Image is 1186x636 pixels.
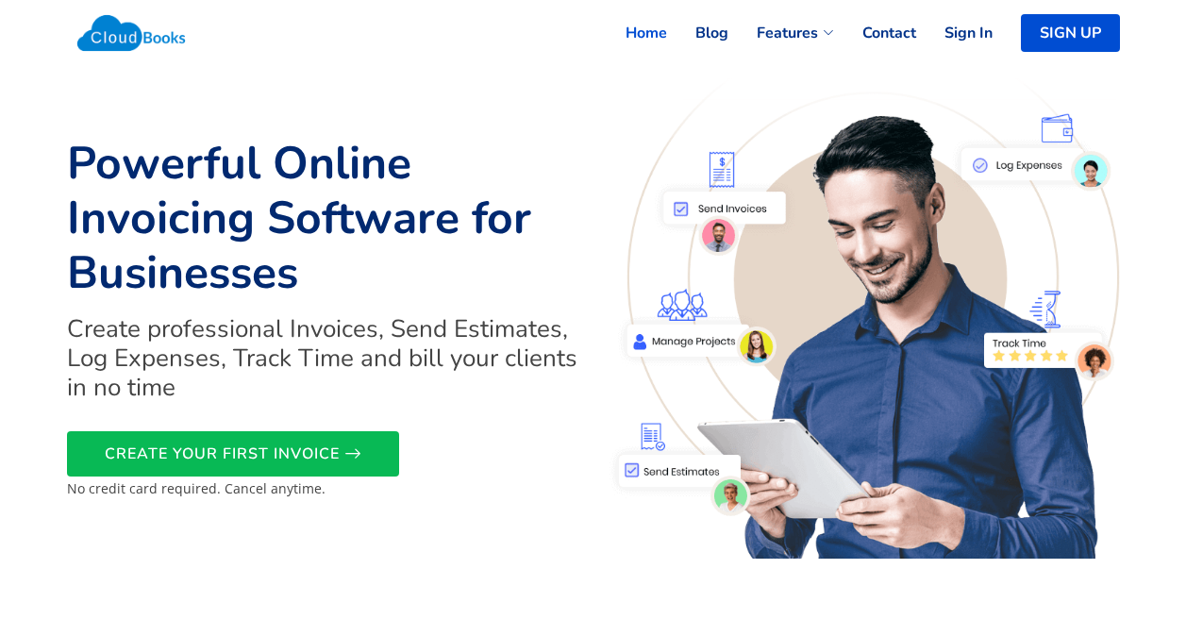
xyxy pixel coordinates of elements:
[1021,14,1120,52] a: SIGN UP
[757,22,818,44] span: Features
[597,12,667,54] a: Home
[916,12,993,54] a: Sign In
[667,12,728,54] a: Blog
[67,479,326,497] small: No credit card required. Cancel anytime.
[834,12,916,54] a: Contact
[67,5,196,61] img: Cloudbooks Logo
[67,314,582,403] h2: Create professional Invoices, Send Estimates, Log Expenses, Track Time and bill your clients in n...
[728,12,834,54] a: Features
[67,137,582,300] h1: Powerful Online Invoicing Software for Businesses
[67,431,399,477] a: CREATE YOUR FIRST INVOICE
